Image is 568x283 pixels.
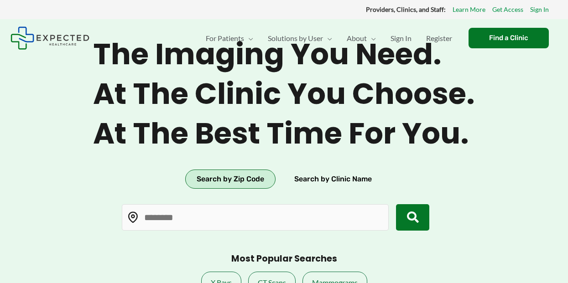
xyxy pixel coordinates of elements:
a: Register [419,22,459,54]
span: Sign In [391,22,412,54]
span: Register [426,22,452,54]
strong: Providers, Clinics, and Staff: [366,5,446,13]
h3: Most Popular Searches [231,253,337,265]
a: Learn More [453,4,485,15]
button: Search by Zip Code [185,170,276,189]
span: Menu Toggle [244,22,253,54]
a: Sign In [383,22,419,54]
a: Solutions by UserMenu Toggle [261,22,339,54]
a: AboutMenu Toggle [339,22,383,54]
span: Menu Toggle [323,22,332,54]
a: Sign In [530,4,549,15]
nav: Primary Site Navigation [198,22,459,54]
img: Location pin [127,211,139,223]
span: The imaging you need. [93,37,475,72]
span: Solutions by User [268,22,323,54]
a: Get Access [492,4,523,15]
span: At the clinic you choose. [93,77,475,112]
span: For Patients [206,22,244,54]
a: For PatientsMenu Toggle [198,22,261,54]
span: Menu Toggle [367,22,376,54]
span: About [347,22,367,54]
img: Expected Healthcare Logo - side, dark font, small [10,26,89,50]
span: At the best time for you. [93,116,475,151]
button: Search by Clinic Name [283,170,383,189]
a: Find a Clinic [469,28,549,48]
